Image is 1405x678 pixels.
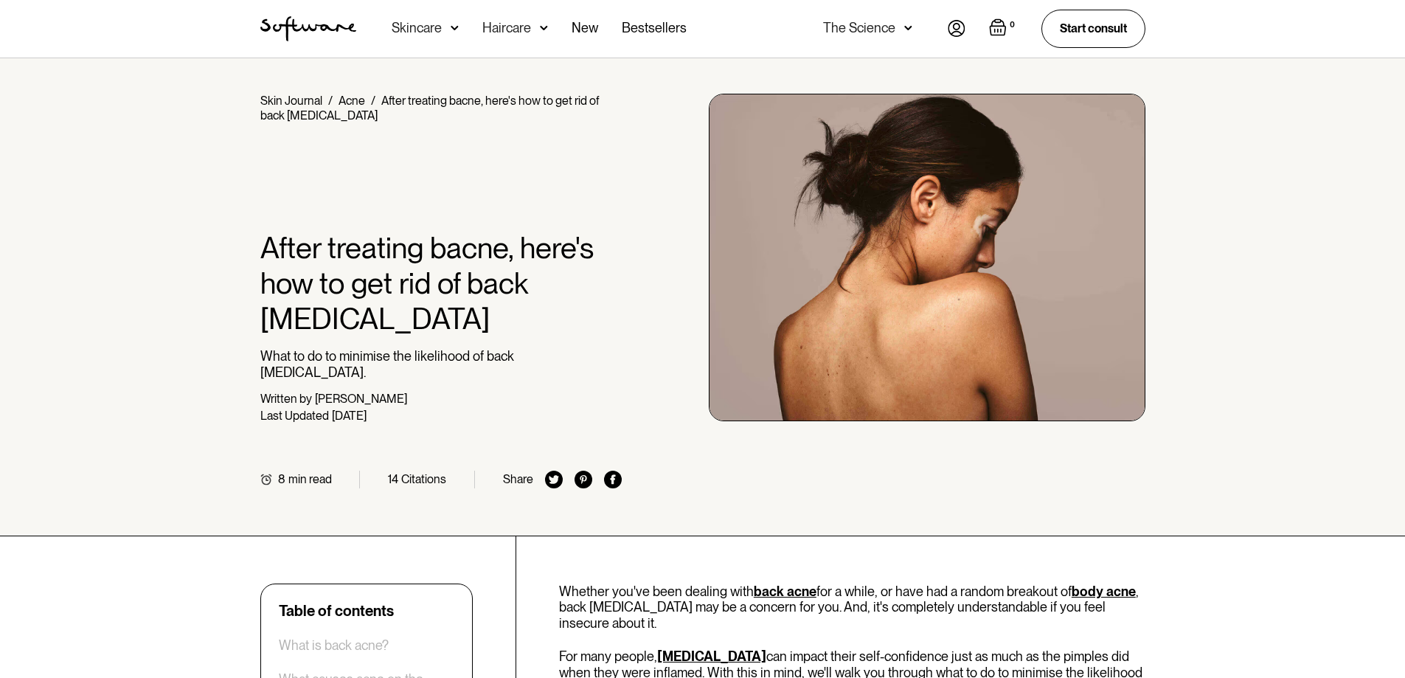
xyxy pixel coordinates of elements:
div: min read [288,472,332,486]
div: 14 [388,472,398,486]
div: Haircare [482,21,531,35]
img: facebook icon [604,471,622,488]
img: arrow down [904,21,912,35]
a: Skin Journal [260,94,322,108]
div: 8 [278,472,285,486]
img: arrow down [451,21,459,35]
a: Start consult [1041,10,1145,47]
div: Citations [401,472,446,486]
div: After treating bacne, here's how to get rid of back [MEDICAL_DATA] [260,94,599,122]
div: Written by [260,392,312,406]
div: [PERSON_NAME] [315,392,407,406]
div: Table of contents [279,602,394,620]
div: / [328,94,333,108]
div: / [371,94,375,108]
div: Share [503,472,533,486]
h1: After treating bacne, here's how to get rid of back [MEDICAL_DATA] [260,230,622,336]
a: body acne [1072,584,1136,599]
a: [MEDICAL_DATA] [657,648,766,664]
img: arrow down [540,21,548,35]
a: Acne [339,94,365,108]
div: Skincare [392,21,442,35]
a: home [260,16,356,41]
div: Last Updated [260,409,329,423]
a: What is back acne? [279,637,389,654]
div: [DATE] [332,409,367,423]
img: twitter icon [545,471,563,488]
div: 0 [1007,18,1018,32]
p: What to do to minimise the likelihood of back [MEDICAL_DATA]. [260,348,622,380]
a: Open empty cart [989,18,1018,39]
div: The Science [823,21,895,35]
a: back acne [754,584,816,599]
img: pinterest icon [575,471,592,488]
p: Whether you've been dealing with for a while, or have had a random breakout of , back [MEDICAL_DA... [559,584,1145,632]
img: Software Logo [260,16,356,41]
